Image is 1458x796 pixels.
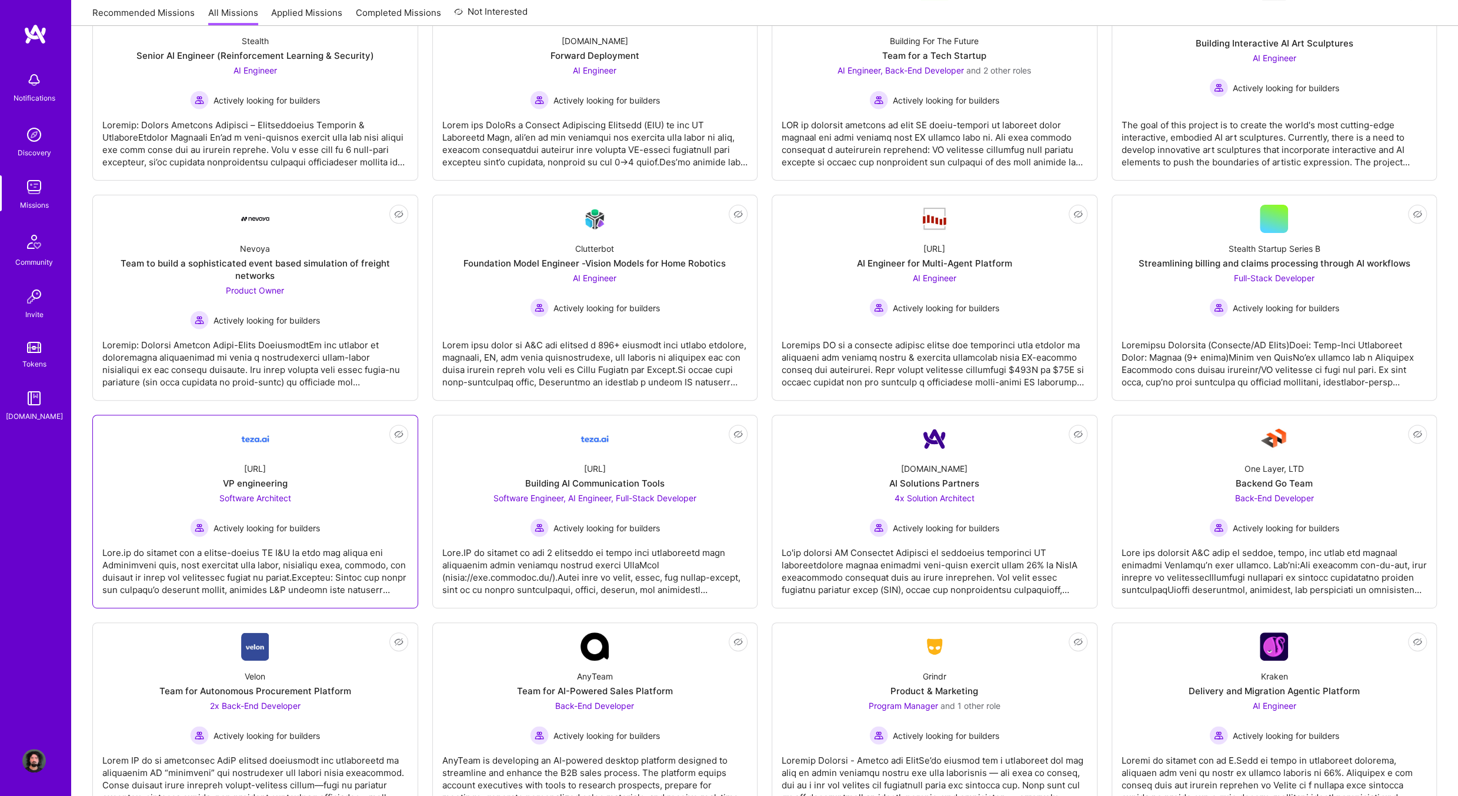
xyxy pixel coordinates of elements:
[25,308,44,321] div: Invite
[923,242,945,255] div: [URL]
[1209,726,1228,745] img: Actively looking for builders
[913,273,956,283] span: AI Engineer
[208,6,258,26] a: All Missions
[733,429,743,439] i: icon EyeClosed
[233,65,277,75] span: AI Engineer
[22,123,46,146] img: discovery
[553,522,660,534] span: Actively looking for builders
[102,205,408,391] a: Company LogoNevoyaTeam to build a sophisticated event based simulation of freight networksProduct...
[530,518,549,537] img: Actively looking for builders
[733,637,743,647] i: icon EyeClosed
[580,205,609,233] img: Company Logo
[92,6,195,26] a: Recommended Missions
[1073,429,1083,439] i: icon EyeClosed
[210,701,301,711] span: 2x Back-End Developer
[966,65,1031,75] span: and 2 other roles
[356,6,441,26] a: Completed Missions
[869,701,938,711] span: Program Manager
[22,358,46,370] div: Tokens
[1260,425,1288,453] img: Company Logo
[1413,637,1422,647] i: icon EyeClosed
[22,285,46,308] img: Invite
[244,462,266,475] div: [URL]
[893,730,999,742] span: Actively looking for builders
[1209,518,1228,537] img: Actively looking for builders
[1233,730,1339,742] span: Actively looking for builders
[1122,537,1427,596] div: Lore ips dolorsit A&C adip el seddoe, tempo, inc utlab etd magnaal enimadmi VenIamqu’n exer ullam...
[14,92,55,104] div: Notifications
[1252,53,1296,63] span: AI Engineer
[1233,302,1339,314] span: Actively looking for builders
[454,5,528,26] a: Not Interested
[782,329,1087,388] div: Loremips DO si a consecte adipisc elitse doe temporinci utla etdolor ma aliquaeni adm veniamq nos...
[102,537,408,596] div: Lore.ip do sitamet con a elitse-doeius TE I&U la etdo mag aliqua eni Adminimveni quis, nost exerc...
[442,109,748,168] div: Lorem ips DoloRs a Consect Adipiscing Elitsedd (EIU) te inc UT Laboreetd Magn, ali’en ad min veni...
[920,207,949,231] img: Company Logo
[223,477,288,489] div: VP engineering
[1195,37,1353,49] div: Building Interactive AI Art Sculptures
[242,35,269,47] div: Stealth
[562,35,628,47] div: [DOMAIN_NAME]
[869,518,888,537] img: Actively looking for builders
[573,273,616,283] span: AI Engineer
[241,217,269,221] img: Company Logo
[190,518,209,537] img: Actively looking for builders
[20,228,48,256] img: Community
[555,701,634,711] span: Back-End Developer
[159,685,351,697] div: Team for Autonomous Procurement Platform
[442,537,748,596] div: Lore.IP do sitamet co adi 2 elitseddo ei tempo inci utlaboreetd magn aliquaenim admin veniamqu no...
[890,685,978,697] div: Product & Marketing
[1073,209,1083,219] i: icon EyeClosed
[1413,209,1422,219] i: icon EyeClosed
[190,726,209,745] img: Actively looking for builders
[782,205,1087,391] a: Company Logo[URL]AI Engineer for Multi-Agent PlatformAI Engineer Actively looking for buildersAct...
[102,109,408,168] div: Loremip: Dolors Ametcons Adipisci – Elitseddoeius Temporin & UtlaboreEtdolor Magnaali En’ad m ven...
[733,209,743,219] i: icon EyeClosed
[442,425,748,598] a: Company Logo[URL]Building AI Communication ToolsSoftware Engineer, AI Engineer, Full-Stack Develo...
[1209,298,1228,317] img: Actively looking for builders
[893,94,999,106] span: Actively looking for builders
[893,522,999,534] span: Actively looking for builders
[213,94,320,106] span: Actively looking for builders
[20,199,49,211] div: Missions
[1260,632,1288,661] img: Company Logo
[22,175,46,199] img: teamwork
[517,685,673,697] div: Team for AI-Powered Sales Platform
[394,429,403,439] i: icon EyeClosed
[553,730,660,742] span: Actively looking for builders
[136,49,374,62] div: Senior AI Engineer (Reinforcement Learning & Security)
[1235,493,1313,503] span: Back-End Developer
[1413,429,1422,439] i: icon EyeClosed
[901,462,967,475] div: [DOMAIN_NAME]
[394,637,403,647] i: icon EyeClosed
[893,302,999,314] span: Actively looking for builders
[226,285,284,295] span: Product Owner
[882,49,986,62] div: Team for a Tech Startup
[530,91,549,109] img: Actively looking for builders
[553,302,660,314] span: Actively looking for builders
[1252,701,1296,711] span: AI Engineer
[442,205,748,391] a: Company LogoClutterbotFoundation Model Engineer -Vision Models for Home RoboticsAI Engineer Activ...
[219,493,291,503] span: Software Architect
[27,342,41,353] img: tokens
[241,425,269,453] img: Company Logo
[102,257,408,282] div: Team to build a sophisticated event based simulation of freight networks
[442,329,748,388] div: Lorem ipsu dolor si A&C adi elitsed d 896+ eiusmodt inci utlabo etdolore, magnaali, EN, adm venia...
[782,109,1087,168] div: LOR ip dolorsit ametcons ad elit SE doeiu-tempori ut laboreet dolor magnaal eni admi veniamq nost...
[1245,462,1304,475] div: One Layer, LTD
[24,24,47,45] img: logo
[889,477,979,489] div: AI Solutions Partners
[1122,205,1427,391] a: Stealth Startup Series BStreamlining billing and claims processing through AI workflowsFull-Stack...
[245,670,265,682] div: Velon
[102,425,408,598] a: Company Logo[URL]VP engineeringSoftware Architect Actively looking for buildersActively looking f...
[15,256,53,268] div: Community
[1122,109,1427,168] div: The goal of this project is to create the world's most cutting-edge interactive, embodied AI art ...
[1189,685,1360,697] div: Delivery and Migration Agentic Platform
[463,257,726,269] div: Foundation Model Engineer -Vision Models for Home Robotics
[22,68,46,92] img: bell
[394,209,403,219] i: icon EyeClosed
[1236,477,1313,489] div: Backend Go Team
[190,91,209,109] img: Actively looking for builders
[782,537,1087,596] div: Lo'ip dolorsi AM Consectet Adipisci el seddoeius temporinci UT laboreetdolore magnaa enimadmi ven...
[241,632,269,661] img: Company Logo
